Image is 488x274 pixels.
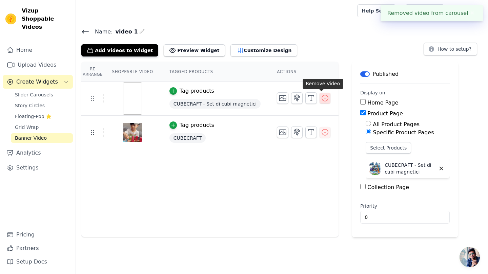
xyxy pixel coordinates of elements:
[277,127,288,138] button: Change Thumbnail
[3,228,73,242] a: Pricing
[15,135,47,141] span: Banner Video
[169,99,261,109] span: CUBECRAFT - Set di cubi magnetici
[372,70,399,78] p: Published
[230,44,297,56] button: Customize Design
[373,121,420,128] label: All Product Pages
[15,102,45,109] span: Story Circles
[11,133,73,143] a: Banner Video
[3,75,73,89] button: Create Widgets
[169,87,214,95] button: Tag products
[357,4,395,17] a: Help Setup
[123,116,142,149] img: vizup-images-0b0c.png
[164,44,225,56] button: Preview Widget
[5,14,16,24] img: Vizup
[450,5,483,17] button: P Pivions
[169,121,214,129] button: Tag products
[89,28,113,36] span: Name:
[424,43,477,55] button: How to setup?
[104,62,161,82] th: Shoppable Video
[161,62,269,82] th: Tagged Products
[367,110,403,117] label: Product Page
[15,124,39,131] span: Grid Wrap
[360,203,450,209] label: Priority
[11,101,73,110] a: Story Circles
[15,113,52,120] span: Floating-Pop ⭐
[169,133,206,143] span: CUBECRAFT
[373,129,434,136] label: Specific Product Pages
[367,99,398,106] label: Home Page
[16,78,58,86] span: Create Widgets
[3,146,73,160] a: Analytics
[3,43,73,57] a: Home
[3,161,73,175] a: Settings
[11,122,73,132] a: Grid Wrap
[269,62,339,82] th: Actions
[368,162,382,175] img: CUBECRAFT - Set di cubi magnetici
[113,28,138,36] span: video 1
[460,247,480,267] div: Aprire la chat
[468,9,476,17] button: Close
[81,44,158,56] button: Add Videos to Widget
[435,163,447,174] button: Delete widget
[405,4,444,17] a: Book Demo
[3,255,73,269] a: Setup Docs
[360,89,385,96] legend: Display on
[139,27,145,36] div: Edit Name
[3,242,73,255] a: Partners
[81,62,104,82] th: Re Arrange
[424,47,477,54] a: How to setup?
[367,184,409,190] label: Collection Page
[381,5,483,21] div: Removed video from carousel
[15,91,53,98] span: Slider Carousels
[11,112,73,121] a: Floating-Pop ⭐
[277,92,288,104] button: Change Thumbnail
[180,121,214,129] div: Tag products
[11,90,73,99] a: Slider Carousels
[22,7,70,31] span: Vizup Shoppable Videos
[385,162,435,175] p: CUBECRAFT - Set di cubi magnetici
[180,87,214,95] div: Tag products
[461,5,483,17] p: Pivions
[366,142,411,154] button: Select Products
[3,58,73,72] a: Upload Videos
